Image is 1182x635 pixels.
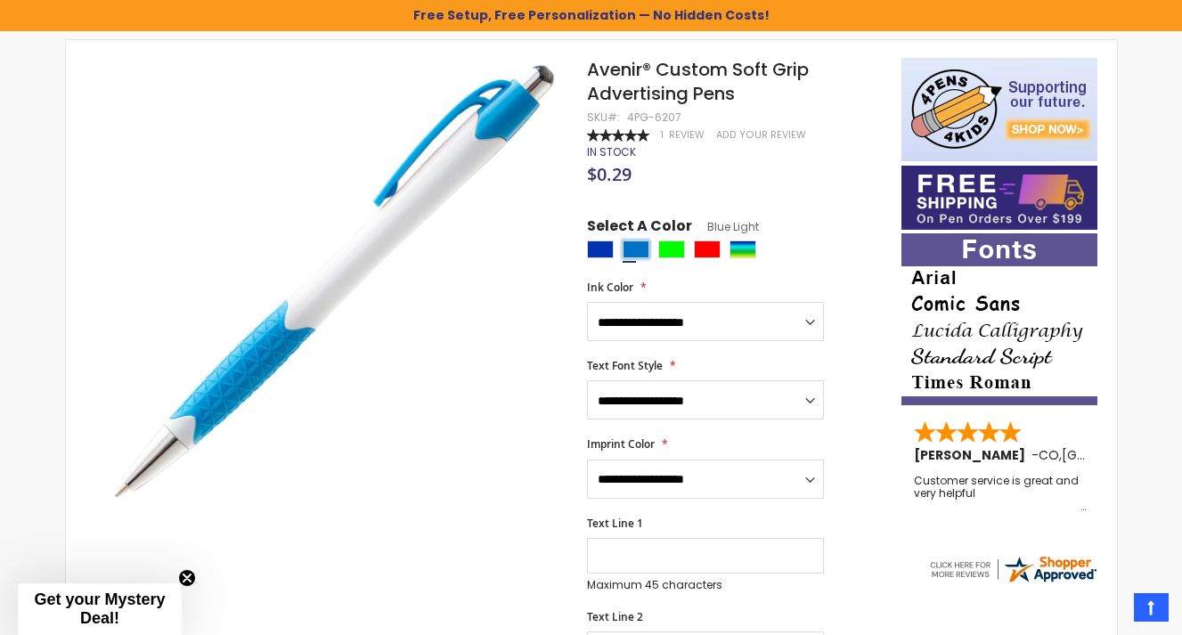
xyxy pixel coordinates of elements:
[623,240,649,258] div: Blue Light
[587,280,633,295] span: Ink Color
[627,110,681,125] div: 4PG-6207
[587,358,663,373] span: Text Font Style
[587,436,655,452] span: Imprint Color
[587,609,643,624] span: Text Line 2
[102,56,564,518] img: avenir-custom-soft-grip-advertising-pens-lt-blue_1.jpg
[901,58,1097,161] img: 4pens 4 kids
[587,516,643,531] span: Text Line 1
[661,128,664,142] span: 1
[901,166,1097,230] img: Free shipping on orders over $199
[730,240,756,258] div: Assorted
[914,475,1087,513] div: Customer service is great and very helpful
[914,446,1031,464] span: [PERSON_NAME]
[694,240,721,258] div: Red
[587,144,636,159] span: In stock
[587,129,649,142] div: 100%
[927,553,1098,585] img: 4pens.com widget logo
[587,162,632,186] span: $0.29
[587,145,636,159] div: Availability
[34,590,165,627] span: Get your Mystery Deal!
[661,128,707,142] a: 1 Review
[587,57,809,106] span: Avenir® Custom Soft Grip Advertising Pens
[669,128,705,142] span: Review
[1134,593,1169,622] a: Top
[587,216,692,240] span: Select A Color
[716,128,806,142] a: Add Your Review
[692,219,759,234] span: Blue Light
[587,240,614,258] div: Blue
[18,583,182,635] div: Get your Mystery Deal!Close teaser
[901,233,1097,405] img: font-personalization-examples
[178,569,196,587] button: Close teaser
[658,240,685,258] div: Lime Green
[927,574,1098,589] a: 4pens.com certificate URL
[587,578,824,592] p: Maximum 45 characters
[587,110,620,125] strong: SKU
[1039,446,1059,464] span: CO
